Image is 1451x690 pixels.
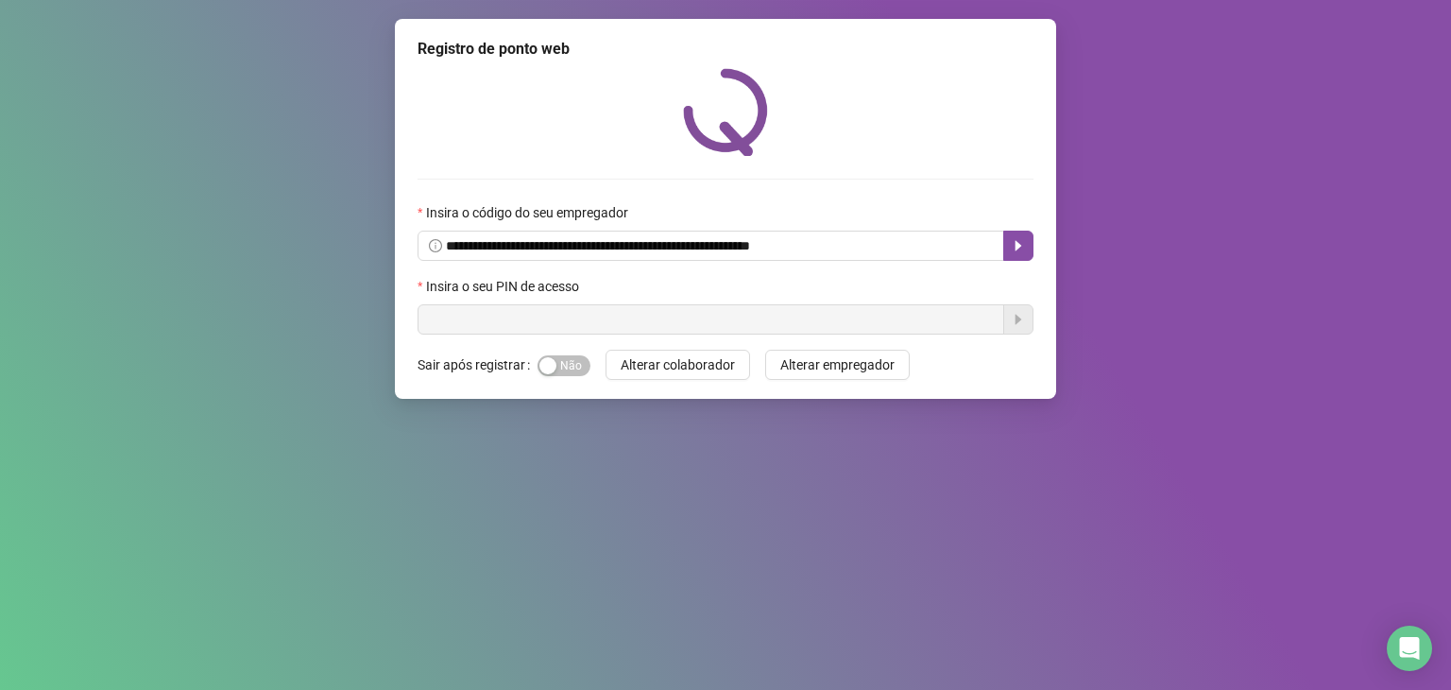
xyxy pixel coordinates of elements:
span: info-circle [429,239,442,252]
label: Insira o código do seu empregador [418,202,640,223]
label: Sair após registrar [418,350,538,380]
button: Alterar empregador [765,350,910,380]
span: Alterar empregador [780,354,895,375]
div: Open Intercom Messenger [1387,626,1432,671]
div: Registro de ponto web [418,38,1033,60]
span: Alterar colaborador [621,354,735,375]
label: Insira o seu PIN de acesso [418,276,591,297]
button: Alterar colaborador [606,350,750,380]
span: caret-right [1011,238,1026,253]
img: QRPoint [683,68,768,156]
